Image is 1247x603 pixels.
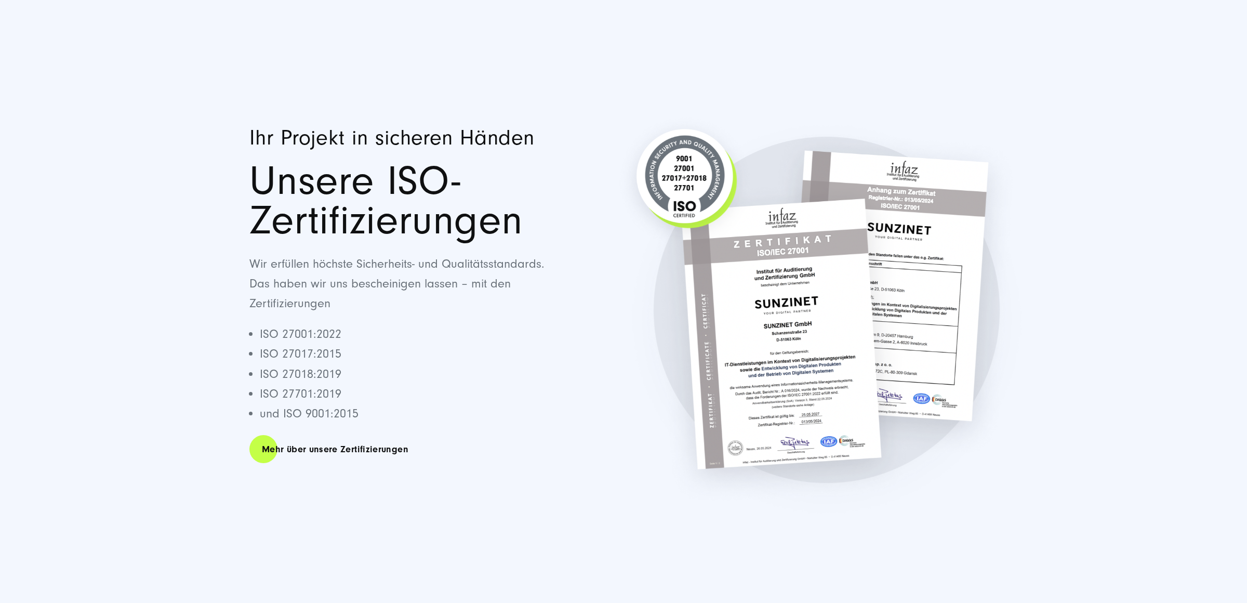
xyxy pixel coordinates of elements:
[260,384,549,404] li: ISO 27701:2019
[249,435,421,464] a: Mehr über unsere Zertifizierungen
[249,254,549,314] p: Wir erfüllen höchste Sicherheits- und Qualitätsstandards. Das haben wir uns bescheinigen lassen –...
[260,344,549,364] li: ISO 27017:2015
[260,364,549,384] li: ISO 27018:2019
[249,125,549,151] h3: Ihr Projekt in sicheren Händen
[260,324,549,344] li: ISO 27001:2022
[249,162,549,241] h1: Unsere ISO-Zertifizierungen
[260,404,549,424] li: und ISO 9001:2015
[601,64,1069,520] img: ISO_2024_Header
